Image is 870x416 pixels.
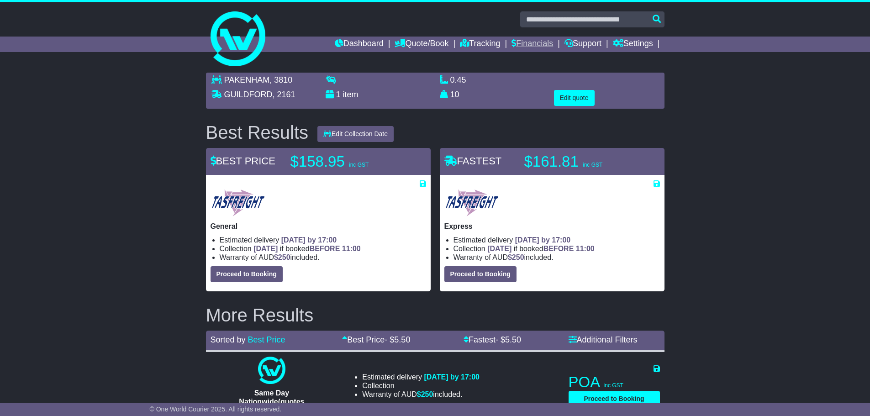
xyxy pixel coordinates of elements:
[417,390,433,398] span: $
[362,381,480,390] li: Collection
[220,244,426,253] li: Collection
[583,162,602,168] span: inc GST
[444,266,517,282] button: Proceed to Booking
[239,389,304,414] span: Same Day Nationwide(quotes take 0.5-1 hour)
[487,245,594,253] span: if booked
[310,245,340,253] span: BEFORE
[150,405,282,413] span: © One World Courier 2025. All rights reserved.
[554,90,595,106] button: Edit quote
[220,236,426,244] li: Estimated delivery
[512,253,524,261] span: 250
[576,245,595,253] span: 11:00
[505,335,521,344] span: 5.50
[206,305,664,325] h2: More Results
[342,245,361,253] span: 11:00
[211,335,246,344] span: Sorted by
[444,188,500,217] img: Tasfreight: Express
[224,75,270,84] span: PAKENHAM
[569,373,660,391] p: POA
[343,90,359,99] span: item
[450,90,459,99] span: 10
[211,155,275,167] span: BEST PRICE
[394,335,410,344] span: 5.50
[569,335,638,344] a: Additional Filters
[362,373,480,381] li: Estimated delivery
[515,236,571,244] span: [DATE] by 17:00
[220,253,426,262] li: Warranty of AUD included.
[395,37,448,52] a: Quote/Book
[564,37,601,52] a: Support
[211,266,283,282] button: Proceed to Booking
[269,75,292,84] span: , 3810
[336,90,341,99] span: 1
[524,153,638,171] p: $161.81
[487,245,511,253] span: [DATE]
[211,222,426,231] p: General
[253,245,360,253] span: if booked
[511,37,553,52] a: Financials
[335,37,384,52] a: Dashboard
[273,90,295,99] span: , 2161
[224,90,273,99] span: GUILDFORD
[444,155,502,167] span: FASTEST
[342,335,410,344] a: Best Price- $5.50
[450,75,466,84] span: 0.45
[543,245,574,253] span: BEFORE
[453,236,660,244] li: Estimated delivery
[453,253,660,262] li: Warranty of AUD included.
[613,37,653,52] a: Settings
[464,335,521,344] a: Fastest- $5.50
[362,390,480,399] li: Warranty of AUD included.
[201,122,313,142] div: Best Results
[211,188,266,217] img: Tasfreight: General
[444,222,660,231] p: Express
[604,382,623,389] span: inc GST
[496,335,521,344] span: - $
[508,253,524,261] span: $
[453,244,660,253] li: Collection
[349,162,369,168] span: inc GST
[278,253,290,261] span: 250
[258,357,285,384] img: One World Courier: Same Day Nationwide(quotes take 0.5-1 hour)
[569,391,660,407] button: Proceed to Booking
[281,236,337,244] span: [DATE] by 17:00
[460,37,500,52] a: Tracking
[421,390,433,398] span: 250
[424,373,480,381] span: [DATE] by 17:00
[290,153,405,171] p: $158.95
[385,335,410,344] span: - $
[248,335,285,344] a: Best Price
[317,126,394,142] button: Edit Collection Date
[253,245,278,253] span: [DATE]
[274,253,290,261] span: $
